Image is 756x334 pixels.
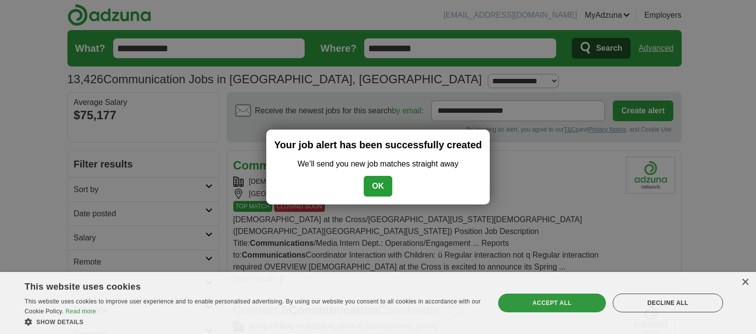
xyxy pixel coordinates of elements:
[25,298,481,315] span: This website uses cookies to improve user experience and to enable personalised advertising. By u...
[613,294,723,312] div: Decline all
[25,317,481,327] div: Show details
[65,308,96,315] a: Read more, opens a new window
[498,294,605,312] div: Accept all
[25,278,456,293] div: This website uses cookies
[36,319,84,326] span: Show details
[364,176,392,197] button: OK
[274,137,482,152] h2: Your job alert has been successfully created
[741,279,749,286] div: Close
[274,158,482,170] p: We’ll send you new job matches straight away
